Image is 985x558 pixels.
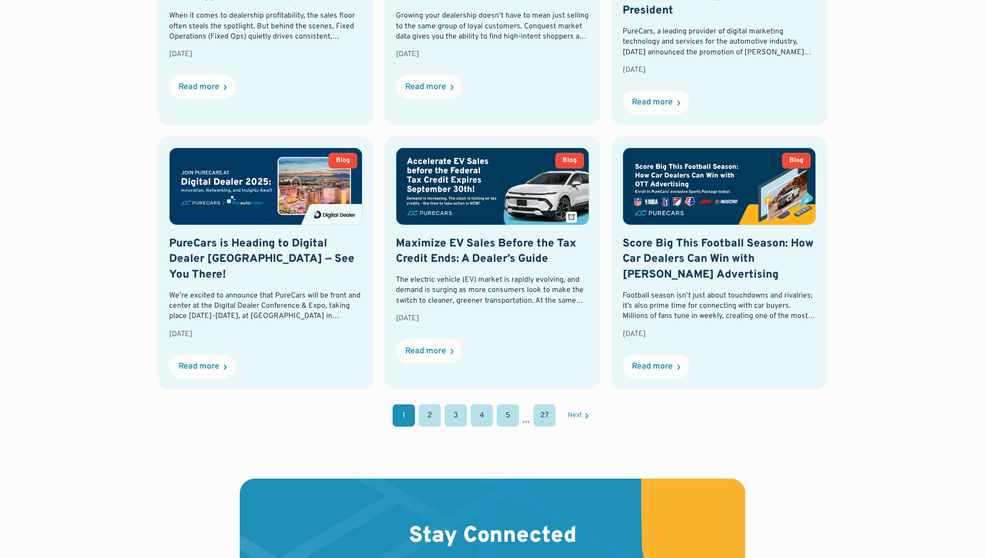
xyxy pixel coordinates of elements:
a: Next Page [568,412,588,419]
a: 27 [533,404,556,427]
div: [DATE] [169,329,362,339]
div: Read more [178,83,219,91]
div: ... [523,414,530,427]
div: When it comes to dealership profitability, the sales floor often steals the spotlight. But behind... [169,11,362,42]
div: Read more [632,363,673,371]
div: Blog [336,157,350,164]
a: BlogMaximize EV Sales Before the Tax Credit Ends: A Dealer’s GuideThe electric vehicle (EV) marke... [385,136,600,389]
div: We’re excited to announce that PureCars will be front and center at the Digital Dealer Conference... [169,291,362,322]
a: 3 [445,404,467,427]
div: List [158,404,827,427]
div: Blog [789,157,803,164]
div: [DATE] [396,313,589,324]
a: 5 [497,404,519,427]
div: Next [568,412,582,419]
div: [DATE] [396,49,589,59]
h2: Stay Connected [409,523,577,550]
h2: Score Big This Football Season: How Car Dealers Can Win with [PERSON_NAME] Advertising [623,236,816,283]
a: BlogScore Big This Football Season: How Car Dealers Can Win with [PERSON_NAME] AdvertisingFootbal... [611,136,827,389]
div: [DATE] [623,65,816,75]
div: Read more [632,98,673,107]
div: Read more [178,363,219,371]
a: 4 [471,404,493,427]
div: [DATE] [169,49,362,59]
a: 1 [393,404,415,427]
div: Blog [563,157,577,164]
div: Read more [405,83,446,91]
h2: Maximize EV Sales Before the Tax Credit Ends: A Dealer’s Guide [396,236,589,267]
div: Football season isn’t just about touchdowns and rivalries; it’s also prime time for connecting wi... [623,291,816,322]
div: The electric vehicle (EV) market is rapidly evolving, and demand is surging as more consumers loo... [396,275,589,306]
div: Growing your dealership doesn’t have to mean just selling to the same group of loyal customers. C... [396,11,589,42]
div: PureCars, a leading provider of digital marketing technology and services for the automotive indu... [623,26,816,58]
a: 2 [419,404,441,427]
div: [DATE] [623,329,816,339]
h2: PureCars is Heading to Digital Dealer [GEOGRAPHIC_DATA] — See You There! [169,236,362,283]
div: Read more [405,347,446,356]
a: BlogPureCars is Heading to Digital Dealer [GEOGRAPHIC_DATA] — See You There!We’re excited to anno... [158,136,374,389]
